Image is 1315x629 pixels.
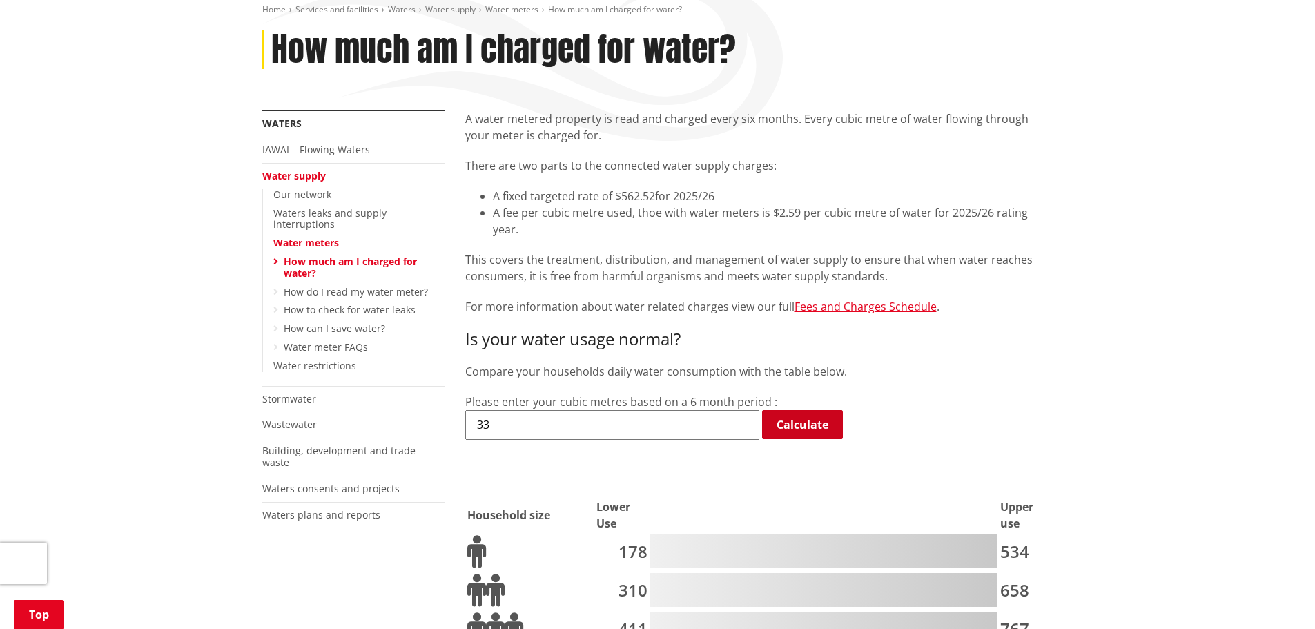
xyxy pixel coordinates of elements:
[465,110,1053,144] p: A water metered property is read and charged every six months. Every cubic metre of water flowing...
[273,188,331,201] a: Our network
[262,3,286,15] a: Home
[262,117,302,130] a: Waters
[273,236,339,249] a: Water meters
[1000,534,1052,571] td: 534
[284,285,428,298] a: How do I read my water meter?
[465,329,1053,349] h3: Is your water usage normal?
[655,188,714,204] span: for 2025/26
[262,4,1053,16] nav: breadcrumb
[465,363,1053,380] p: Compare your households daily water consumption with the table below.
[465,394,777,409] label: Please enter your cubic metres based on a 6 month period :
[284,255,417,280] a: How much am I charged for water?
[388,3,416,15] a: Waters
[467,498,594,532] th: Household size
[596,534,648,571] td: 178
[465,157,1053,174] p: There are two parts to the connected water supply charges:
[493,188,655,204] span: A fixed targeted rate of $562.52
[465,251,1053,284] p: This covers the treatment, distribution, and management of water supply to ensure that when water...
[262,392,316,405] a: Stormwater
[295,3,378,15] a: Services and facilities
[548,3,682,15] span: How much am I charged for water?
[262,444,416,469] a: Building, development and trade waste
[271,30,736,70] h1: How much am I charged for water?
[262,482,400,495] a: Waters consents and projects
[762,410,843,439] a: Calculate
[262,143,370,156] a: IAWAI – Flowing Waters
[262,508,380,521] a: Waters plans and reports
[1000,498,1052,532] th: Upper use
[1000,572,1052,610] td: 658
[284,303,416,316] a: How to check for water leaks
[596,498,648,532] th: Lower Use
[273,206,387,231] a: Waters leaks and supply interruptions
[14,600,64,629] a: Top
[425,3,476,15] a: Water supply
[273,359,356,372] a: Water restrictions
[1251,571,1301,621] iframe: Messenger Launcher
[596,572,648,610] td: 310
[465,298,1053,316] p: For more information about water related charges view our full .
[493,204,1053,238] li: A fee per cubic metre used, thoe with water meters is $2.59 per cubic metre of water for 2025/26 ...
[284,340,368,354] a: Water meter FAQs
[262,169,326,182] a: Water supply
[795,299,937,314] a: Fees and Charges Schedule
[284,322,385,335] a: How can I save water?
[485,3,538,15] a: Water meters
[262,418,317,431] a: Wastewater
